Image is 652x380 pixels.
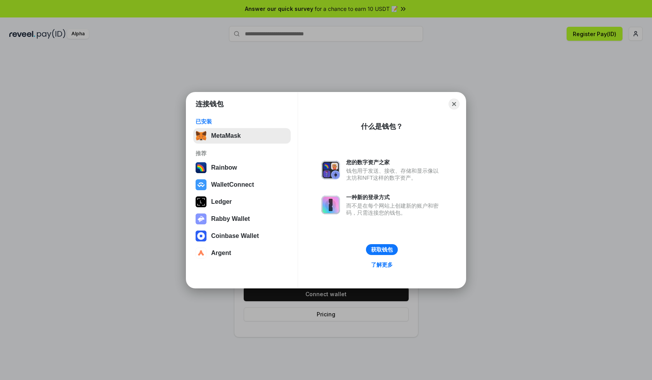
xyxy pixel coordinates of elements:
[371,261,393,268] div: 了解更多
[211,233,259,239] div: Coinbase Wallet
[196,162,206,173] img: svg+xml,%3Csvg%20width%3D%22120%22%20height%3D%22120%22%20viewBox%3D%220%200%20120%20120%22%20fil...
[449,99,460,109] button: Close
[196,118,288,125] div: 已安装
[346,167,442,181] div: 钱包用于发送、接收、存储和显示像以太坊和NFT这样的数字资产。
[211,215,250,222] div: Rabby Wallet
[321,161,340,179] img: svg+xml,%3Csvg%20xmlns%3D%22http%3A%2F%2Fwww.w3.org%2F2000%2Fsvg%22%20fill%3D%22none%22%20viewBox...
[196,179,206,190] img: svg+xml,%3Csvg%20width%3D%2228%22%20height%3D%2228%22%20viewBox%3D%220%200%2028%2028%22%20fill%3D...
[196,99,224,109] h1: 连接钱包
[211,132,241,139] div: MetaMask
[193,211,291,227] button: Rabby Wallet
[346,159,442,166] div: 您的数字资产之家
[196,150,288,157] div: 推荐
[211,250,231,257] div: Argent
[366,244,398,255] button: 获取钱包
[196,196,206,207] img: svg+xml,%3Csvg%20xmlns%3D%22http%3A%2F%2Fwww.w3.org%2F2000%2Fsvg%22%20width%3D%2228%22%20height%3...
[196,213,206,224] img: svg+xml,%3Csvg%20xmlns%3D%22http%3A%2F%2Fwww.w3.org%2F2000%2Fsvg%22%20fill%3D%22none%22%20viewBox...
[211,198,232,205] div: Ledger
[196,130,206,141] img: svg+xml,%3Csvg%20fill%3D%22none%22%20height%3D%2233%22%20viewBox%3D%220%200%2035%2033%22%20width%...
[193,245,291,261] button: Argent
[346,194,442,201] div: 一种新的登录方式
[193,228,291,244] button: Coinbase Wallet
[211,181,254,188] div: WalletConnect
[211,164,237,171] div: Rainbow
[366,260,397,270] a: 了解更多
[196,231,206,241] img: svg+xml,%3Csvg%20width%3D%2228%22%20height%3D%2228%22%20viewBox%3D%220%200%2028%2028%22%20fill%3D...
[193,194,291,210] button: Ledger
[193,128,291,144] button: MetaMask
[361,122,403,131] div: 什么是钱包？
[346,202,442,216] div: 而不是在每个网站上创建新的账户和密码，只需连接您的钱包。
[371,246,393,253] div: 获取钱包
[321,196,340,214] img: svg+xml,%3Csvg%20xmlns%3D%22http%3A%2F%2Fwww.w3.org%2F2000%2Fsvg%22%20fill%3D%22none%22%20viewBox...
[193,177,291,193] button: WalletConnect
[196,248,206,259] img: svg+xml,%3Csvg%20width%3D%2228%22%20height%3D%2228%22%20viewBox%3D%220%200%2028%2028%22%20fill%3D...
[193,160,291,175] button: Rainbow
